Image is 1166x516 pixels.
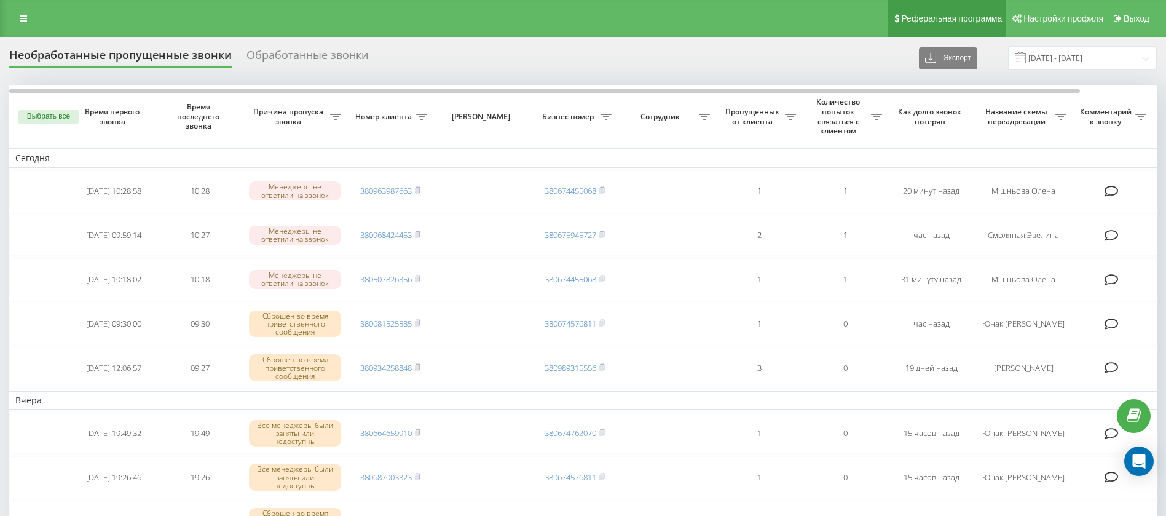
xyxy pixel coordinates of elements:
td: [DATE] 09:59:14 [71,215,157,256]
td: Мішньова Олена [974,258,1073,300]
button: Выбрать все [18,110,79,124]
td: 0 [802,347,888,389]
div: Менеджеры не ответили на звонок [249,270,341,288]
div: Необработанные пропущенные звонки [9,49,232,68]
span: Как долго звонок потерян [898,107,964,126]
td: 19 дней назад [888,347,974,389]
div: Все менеджеры были заняты или недоступны [249,420,341,447]
span: Выход [1124,14,1149,23]
div: Все менеджеры были заняты или недоступны [249,464,341,491]
td: [DATE] 19:26:46 [71,456,157,498]
td: Юнак [PERSON_NAME] [974,303,1073,344]
div: Менеджеры не ответили на звонок [249,226,341,244]
a: 380968424453 [360,229,412,240]
span: [PERSON_NAME] [444,112,521,122]
td: 19:26 [157,456,243,498]
td: [DATE] 12:06:57 [71,347,157,389]
span: Название схемы переадресации [980,107,1055,126]
td: [DATE] 10:28:58 [71,170,157,212]
a: 380674455068 [545,274,596,285]
td: 15 часов назад [888,456,974,498]
a: 380674762070 [545,427,596,439]
td: 3 [716,347,802,389]
td: [DATE] 19:49:32 [71,412,157,454]
span: Номер клиента [353,112,416,122]
a: 380674576811 [545,318,596,329]
button: Экспорт [919,47,977,69]
a: 380664659910 [360,427,412,439]
td: 31 минуту назад [888,258,974,300]
td: 15 часов назад [888,412,974,454]
td: 1 [716,303,802,344]
span: Причина пропуска звонка [249,107,330,126]
span: Бизнес номер [538,112,601,122]
td: [DATE] 10:18:02 [71,258,157,300]
div: Менеджеры не ответили на звонок [249,181,341,200]
td: 10:18 [157,258,243,300]
td: [PERSON_NAME] [974,347,1073,389]
span: Время первого звонка [81,107,147,126]
span: Время последнего звонка [167,102,233,131]
span: Количество попыток связаться с клиентом [808,97,871,135]
div: Сброшен во время приветственного сообщения [249,354,341,381]
td: Мішньова Олена [974,170,1073,212]
td: 1 [802,215,888,256]
td: час назад [888,215,974,256]
a: 380963987663 [360,185,412,196]
td: 0 [802,412,888,454]
a: 380507826356 [360,274,412,285]
a: 380934258848 [360,362,412,373]
td: 1 [716,456,802,498]
td: 1 [716,170,802,212]
td: 19:49 [157,412,243,454]
span: Сотрудник [624,112,699,122]
td: 1 [716,412,802,454]
td: 10:28 [157,170,243,212]
div: Обработанные звонки [246,49,368,68]
td: Смоляная Эвелина [974,215,1073,256]
td: 0 [802,303,888,344]
span: Пропущенных от клиента [722,107,785,126]
a: 380989315556 [545,362,596,373]
a: 380681525585 [360,318,412,329]
td: 1 [802,258,888,300]
a: 380674576811 [545,472,596,483]
td: 0 [802,456,888,498]
div: Open Intercom Messenger [1124,447,1154,476]
td: час назад [888,303,974,344]
span: Комментарий к звонку [1079,107,1135,126]
td: 2 [716,215,802,256]
td: Юнак [PERSON_NAME] [974,412,1073,454]
span: Реферальная программа [901,14,1002,23]
td: Юнак [PERSON_NAME] [974,456,1073,498]
td: 09:27 [157,347,243,389]
td: 1 [802,170,888,212]
td: 10:27 [157,215,243,256]
td: 09:30 [157,303,243,344]
td: 20 минут назад [888,170,974,212]
td: 1 [716,258,802,300]
td: [DATE] 09:30:00 [71,303,157,344]
a: 380675945727 [545,229,596,240]
a: 380674455068 [545,185,596,196]
div: Сброшен во время приветственного сообщения [249,311,341,338]
span: Настройки профиля [1023,14,1103,23]
a: 380687003323 [360,472,412,483]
